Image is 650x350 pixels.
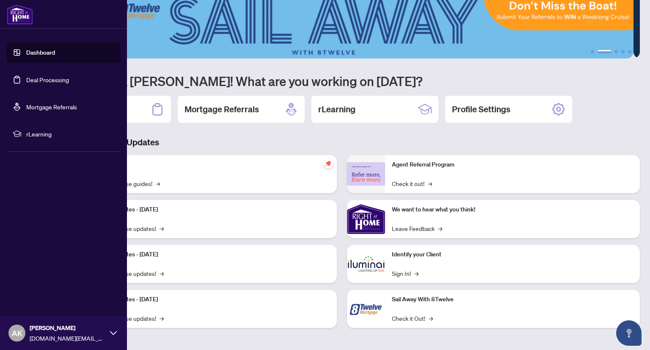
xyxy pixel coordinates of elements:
span: → [429,314,433,323]
p: Platform Updates - [DATE] [89,250,330,259]
h1: Welcome back [PERSON_NAME]! What are you working on [DATE]? [44,73,640,89]
p: Agent Referral Program [392,160,633,169]
span: → [156,179,160,188]
h2: rLearning [318,103,355,115]
p: Self-Help [89,160,330,169]
p: We want to hear what you think! [392,205,633,214]
p: Platform Updates - [DATE] [89,205,330,214]
a: Check it Out!→ [392,314,433,323]
span: rLearning [26,129,114,139]
img: Sail Away With 8Twelve [347,290,385,328]
a: Mortgage Referrals [26,103,77,111]
span: → [414,269,419,278]
p: Sail Away With 8Twelve [392,295,633,304]
button: 3 [614,50,618,53]
span: [PERSON_NAME] [30,323,106,333]
span: → [160,269,164,278]
button: 2 [598,50,611,53]
p: Platform Updates - [DATE] [89,295,330,304]
a: Deal Processing [26,76,69,83]
button: Open asap [616,320,642,346]
button: 5 [628,50,631,53]
img: Agent Referral Program [347,162,385,186]
span: → [160,224,164,233]
h2: Mortgage Referrals [185,103,259,115]
button: 1 [591,50,594,53]
span: → [428,179,432,188]
span: pushpin [323,158,333,169]
span: [DOMAIN_NAME][EMAIL_ADDRESS][DOMAIN_NAME] [30,333,106,343]
h3: Brokerage & Industry Updates [44,136,640,148]
img: logo [7,4,33,25]
h2: Profile Settings [452,103,510,115]
a: Sign In!→ [392,269,419,278]
span: → [438,224,442,233]
a: Leave Feedback→ [392,224,442,233]
button: 4 [621,50,625,53]
span: AK [12,327,22,339]
img: Identify your Client [347,245,385,283]
p: Identify your Client [392,250,633,259]
a: Dashboard [26,49,55,56]
span: → [160,314,164,323]
a: Check it out!→ [392,179,432,188]
img: We want to hear what you think! [347,200,385,238]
